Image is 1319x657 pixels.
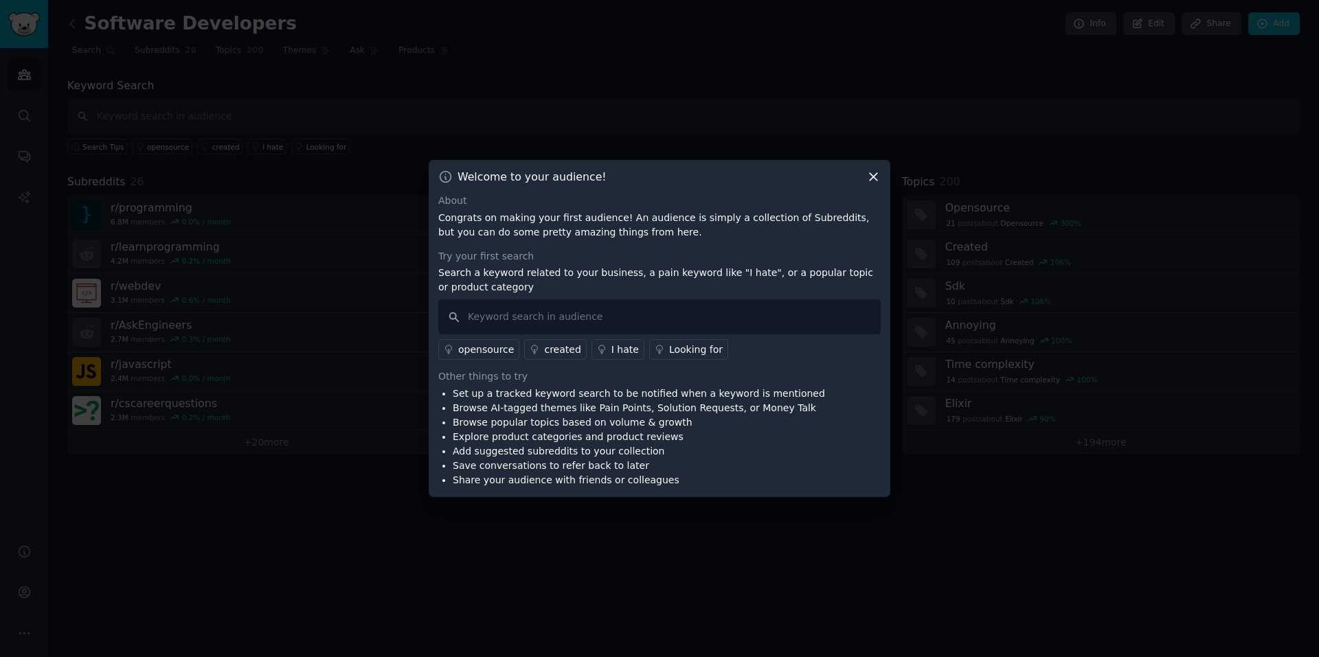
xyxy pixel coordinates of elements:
a: opensource [438,339,519,360]
p: Search a keyword related to your business, a pain keyword like "I hate", or a popular topic or pr... [438,266,881,295]
h3: Welcome to your audience! [458,170,607,184]
a: I hate [591,339,644,360]
a: created [524,339,586,360]
div: created [544,343,580,357]
p: Congrats on making your first audience! An audience is simply a collection of Subreddits, but you... [438,211,881,240]
div: I hate [611,343,639,357]
a: Looking for [649,339,728,360]
li: Share your audience with friends or colleagues [453,473,825,487]
li: Explore product categories and product reviews [453,430,825,444]
li: Browse AI-tagged themes like Pain Points, Solution Requests, or Money Talk [453,401,825,415]
div: About [438,194,881,208]
div: opensource [458,343,514,357]
li: Save conversations to refer back to later [453,459,825,473]
li: Set up a tracked keyword search to be notified when a keyword is mentioned [453,387,825,401]
div: Looking for [669,343,723,357]
div: Try your first search [438,249,881,264]
input: Keyword search in audience [438,299,881,334]
div: Other things to try [438,369,881,384]
li: Add suggested subreddits to your collection [453,444,825,459]
li: Browse popular topics based on volume & growth [453,415,825,430]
